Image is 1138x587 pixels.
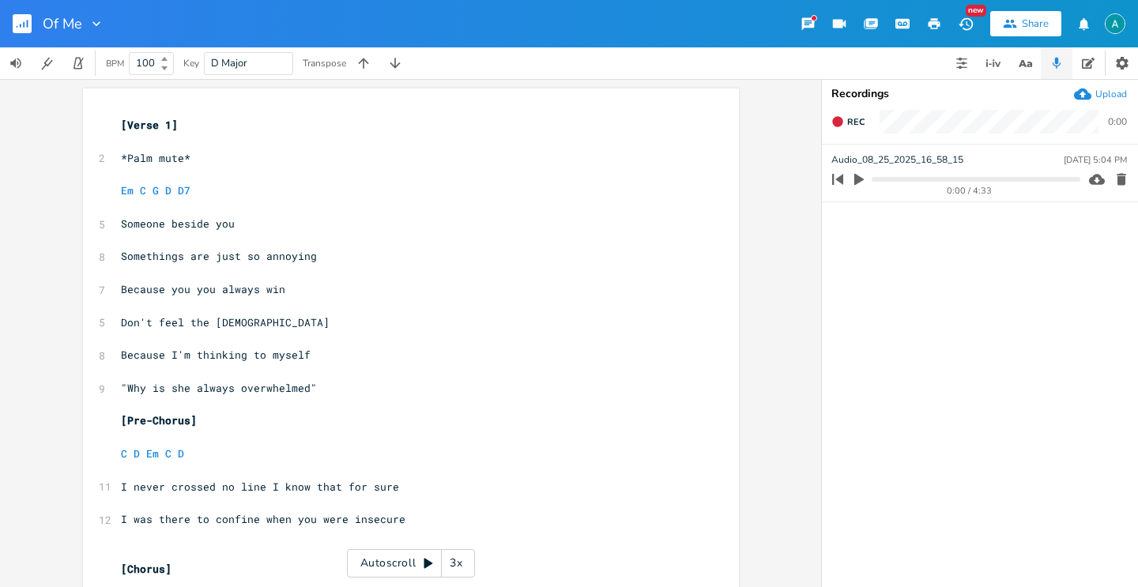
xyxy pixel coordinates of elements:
[121,381,317,395] span: "Why is she always overwhelmed"
[1105,13,1125,34] img: Alex
[825,109,871,134] button: Rec
[1074,85,1127,103] button: Upload
[211,56,247,70] span: D Major
[153,183,159,198] span: G
[121,118,178,132] span: [Verse 1]
[1108,117,1127,126] div: 0:00
[134,446,140,461] span: D
[106,59,124,68] div: BPM
[347,549,475,578] div: Autoscroll
[1022,17,1049,31] div: Share
[183,58,199,68] div: Key
[43,17,82,31] span: Of Me
[950,9,982,38] button: New
[178,183,190,198] span: D7
[990,11,1061,36] button: Share
[1095,88,1127,100] div: Upload
[146,446,159,461] span: Em
[831,88,1129,100] div: Recordings
[121,282,285,296] span: Because you you always win
[831,152,963,167] span: Audio_08_25_2025_16_58_15
[121,183,134,198] span: Em
[303,58,346,68] div: Transpose
[165,446,171,461] span: C
[966,5,986,17] div: New
[121,413,197,427] span: [Pre-Chorus]
[121,315,330,329] span: Don't feel the [DEMOGRAPHIC_DATA]
[178,446,184,461] span: D
[442,549,470,578] div: 3x
[1064,156,1127,164] div: [DATE] 5:04 PM
[121,446,127,461] span: C
[121,562,171,576] span: [Chorus]
[140,183,146,198] span: C
[847,116,865,128] span: Rec
[859,186,1080,195] div: 0:00 / 4:33
[121,480,399,494] span: I never crossed no line I know that for sure
[121,151,190,165] span: *Palm mute*
[121,512,405,526] span: I was there to confine when you were insecure
[121,249,317,263] span: Somethings are just so annoying
[121,348,311,362] span: Because I'm thinking to myself
[165,183,171,198] span: D
[121,216,235,231] span: Someone beside you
